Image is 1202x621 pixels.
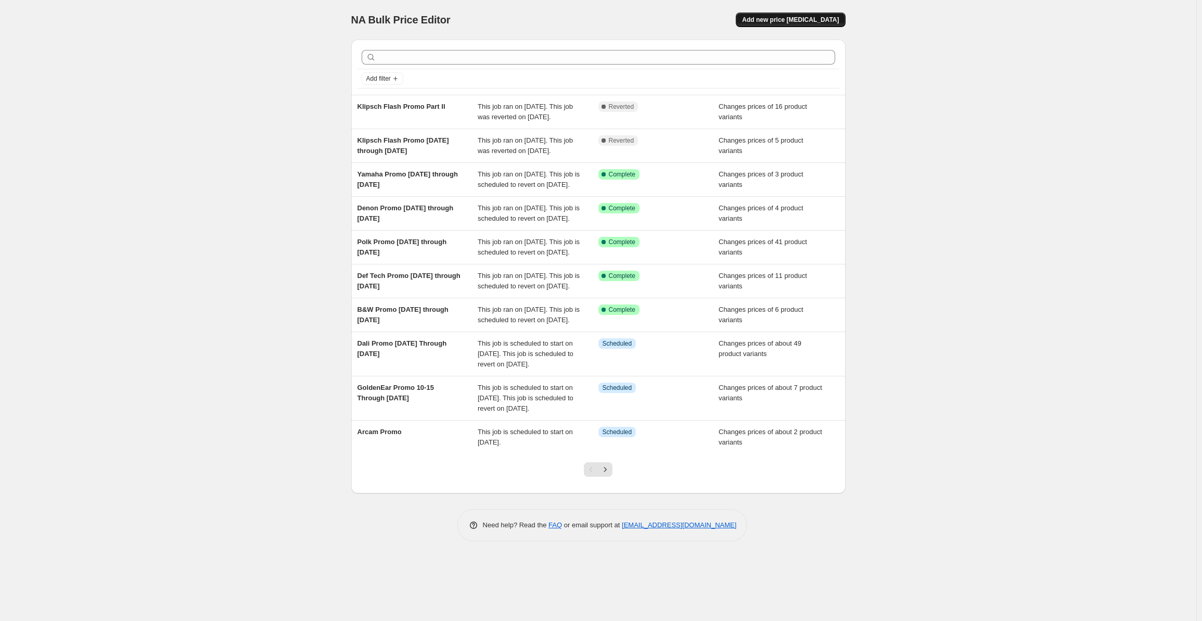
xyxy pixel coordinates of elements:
[719,306,803,324] span: Changes prices of 6 product variants
[719,170,803,188] span: Changes prices of 3 product variants
[584,462,612,477] nav: Pagination
[478,204,580,222] span: This job ran on [DATE]. This job is scheduled to revert on [DATE].
[357,306,449,324] span: B&W Promo [DATE] through [DATE]
[478,428,573,446] span: This job is scheduled to start on [DATE].
[609,272,635,280] span: Complete
[357,170,458,188] span: Yamaha Promo [DATE] through [DATE]
[719,339,801,358] span: Changes prices of about 49 product variants
[719,238,807,256] span: Changes prices of 41 product variants
[603,339,632,348] span: Scheduled
[719,384,822,402] span: Changes prices of about 7 product variants
[719,204,803,222] span: Changes prices of 4 product variants
[478,238,580,256] span: This job ran on [DATE]. This job is scheduled to revert on [DATE].
[719,272,807,290] span: Changes prices of 11 product variants
[478,272,580,290] span: This job ran on [DATE]. This job is scheduled to revert on [DATE].
[742,16,839,24] span: Add new price [MEDICAL_DATA]
[609,170,635,179] span: Complete
[598,462,612,477] button: Next
[483,521,549,529] span: Need help? Read the
[719,103,807,121] span: Changes prices of 16 product variants
[478,306,580,324] span: This job ran on [DATE]. This job is scheduled to revert on [DATE].
[603,384,632,392] span: Scheduled
[719,428,822,446] span: Changes prices of about 2 product variants
[609,103,634,111] span: Reverted
[478,339,573,368] span: This job is scheduled to start on [DATE]. This job is scheduled to revert on [DATE].
[609,306,635,314] span: Complete
[357,238,447,256] span: Polk Promo [DATE] through [DATE]
[357,204,454,222] span: Denon Promo [DATE] through [DATE]
[366,74,391,83] span: Add filter
[357,272,461,290] span: Def Tech Promo [DATE] through [DATE]
[362,72,403,85] button: Add filter
[357,339,447,358] span: Dali Promo [DATE] Through [DATE]
[562,521,622,529] span: or email support at
[609,238,635,246] span: Complete
[603,428,632,436] span: Scheduled
[357,428,402,436] span: Arcam Promo
[719,136,803,155] span: Changes prices of 5 product variants
[478,103,573,121] span: This job ran on [DATE]. This job was reverted on [DATE].
[548,521,562,529] a: FAQ
[609,136,634,145] span: Reverted
[478,384,573,412] span: This job is scheduled to start on [DATE]. This job is scheduled to revert on [DATE].
[478,170,580,188] span: This job ran on [DATE]. This job is scheduled to revert on [DATE].
[609,204,635,212] span: Complete
[351,14,451,26] span: NA Bulk Price Editor
[357,103,445,110] span: Klipsch Flash Promo Part II
[357,384,434,402] span: GoldenEar Promo 10-15 Through [DATE]
[736,12,845,27] button: Add new price [MEDICAL_DATA]
[357,136,449,155] span: Klipsch Flash Promo [DATE] through [DATE]
[478,136,573,155] span: This job ran on [DATE]. This job was reverted on [DATE].
[622,521,736,529] a: [EMAIL_ADDRESS][DOMAIN_NAME]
